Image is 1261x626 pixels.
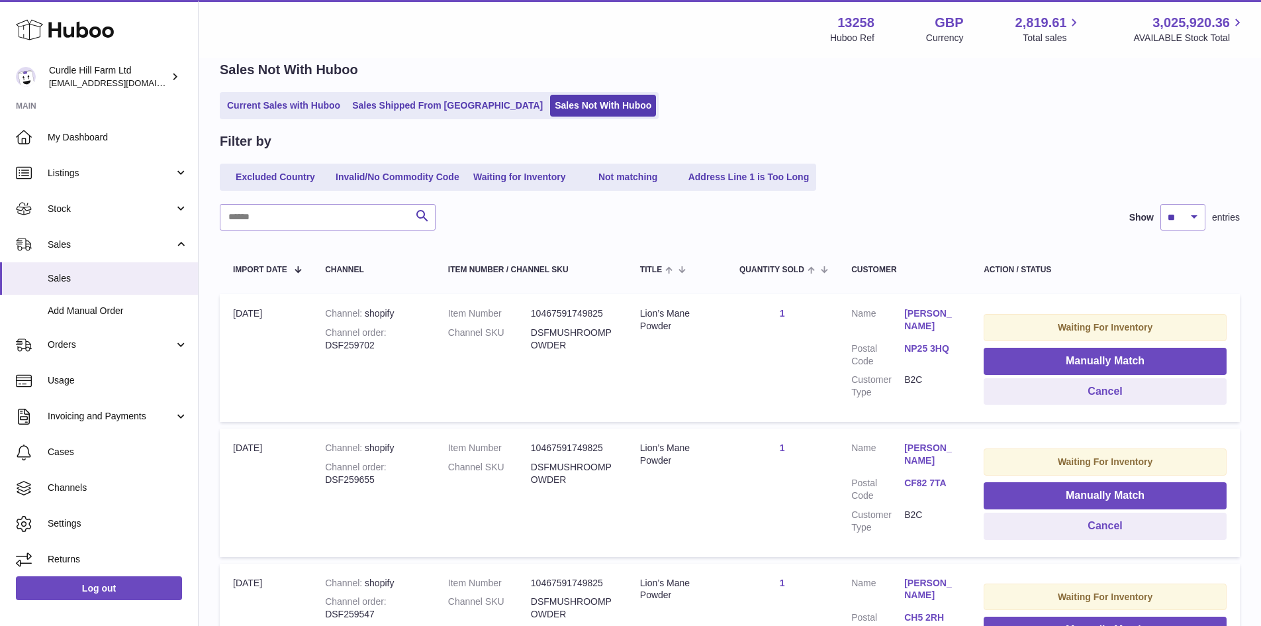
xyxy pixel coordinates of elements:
span: Add Manual Order [48,305,188,317]
strong: Channel [325,578,365,588]
a: 1 [780,308,785,319]
strong: 13258 [837,14,874,32]
div: shopify [325,307,422,320]
dt: Item Number [448,442,531,454]
a: Address Line 1 is Too Long [684,166,814,188]
span: entries [1212,211,1240,224]
span: Sales [48,238,174,251]
dd: 10467591749825 [531,442,614,454]
div: DSF259547 [325,596,422,621]
div: Action / Status [984,266,1227,274]
h2: Filter by [220,132,271,150]
dt: Channel SKU [448,596,531,621]
a: 2,819.61 Total sales [1015,14,1082,44]
dt: Postal Code [851,477,904,502]
a: Log out [16,576,182,600]
dd: DSFMUSHROOMPOWDER [531,596,614,621]
span: Cases [48,446,188,458]
div: Item Number / Channel SKU [448,266,614,274]
dd: 10467591749825 [531,307,614,320]
span: Import date [233,266,287,274]
td: [DATE] [220,294,312,422]
a: Sales Shipped From [GEOGRAPHIC_DATA] [348,95,547,117]
span: 3,025,920.36 [1152,14,1230,32]
label: Show [1129,211,1154,224]
div: DSF259655 [325,461,422,486]
strong: Waiting For Inventory [1058,456,1152,467]
span: Settings [48,517,188,530]
strong: Channel order [325,327,387,338]
a: Excluded Country [222,166,328,188]
strong: Channel [325,443,365,453]
dt: Channel SKU [448,461,531,486]
span: Quantity Sold [739,266,804,274]
span: AVAILABLE Stock Total [1133,32,1245,44]
span: Channels [48,482,188,494]
dd: DSFMUSHROOMPOWDER [531,461,614,486]
dt: Customer Type [851,509,904,534]
dd: 10467591749825 [531,577,614,590]
strong: Channel order [325,462,387,472]
span: Returns [48,553,188,566]
strong: Waiting For Inventory [1058,592,1152,602]
span: My Dashboard [48,131,188,144]
td: [DATE] [220,429,312,556]
dd: B2C [904,509,957,534]
dt: Name [851,307,904,336]
div: Currency [926,32,964,44]
div: shopify [325,442,422,454]
strong: Channel order [325,596,387,607]
a: Waiting for Inventory [467,166,573,188]
div: shopify [325,577,422,590]
h2: Sales Not With Huboo [220,61,358,79]
span: Total sales [1023,32,1082,44]
a: CH5 2RH [904,611,957,624]
span: Orders [48,339,174,351]
a: Not matching [575,166,681,188]
button: Manually Match [984,482,1227,509]
a: NP25 3HQ [904,342,957,355]
div: Curdle Hill Farm Ltd [49,64,168,89]
a: [PERSON_NAME] [904,577,957,602]
div: Customer [851,266,957,274]
span: [EMAIL_ADDRESS][DOMAIN_NAME] [49,78,195,88]
span: Stock [48,203,174,215]
strong: GBP [935,14,963,32]
div: Lion’s Mane Powder [640,307,713,333]
a: 1 [780,578,785,588]
div: DSF259702 [325,327,422,352]
dt: Item Number [448,577,531,590]
div: Lion’s Mane Powder [640,442,713,467]
span: Invoicing and Payments [48,410,174,423]
a: Sales Not With Huboo [550,95,656,117]
span: 2,819.61 [1015,14,1067,32]
dt: Channel SKU [448,327,531,352]
dd: DSFMUSHROOMPOWDER [531,327,614,352]
a: Current Sales with Huboo [222,95,345,117]
a: CF82 7TA [904,477,957,490]
dt: Name [851,442,904,470]
button: Cancel [984,513,1227,540]
button: Cancel [984,378,1227,405]
span: Sales [48,272,188,285]
a: [PERSON_NAME] [904,442,957,467]
a: 1 [780,443,785,453]
a: Invalid/No Commodity Code [331,166,464,188]
div: Huboo Ref [830,32,874,44]
img: internalAdmin-13258@internal.huboo.com [16,67,36,87]
span: Usage [48,374,188,387]
a: [PERSON_NAME] [904,307,957,333]
button: Manually Match [984,348,1227,375]
div: Channel [325,266,422,274]
dt: Postal Code [851,342,904,368]
div: Lion’s Mane Powder [640,577,713,602]
dt: Customer Type [851,374,904,399]
span: Title [640,266,662,274]
a: 3,025,920.36 AVAILABLE Stock Total [1133,14,1245,44]
dt: Name [851,577,904,605]
dd: B2C [904,374,957,399]
strong: Channel [325,308,365,319]
span: Listings [48,167,174,180]
strong: Waiting For Inventory [1058,322,1152,333]
dt: Item Number [448,307,531,320]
